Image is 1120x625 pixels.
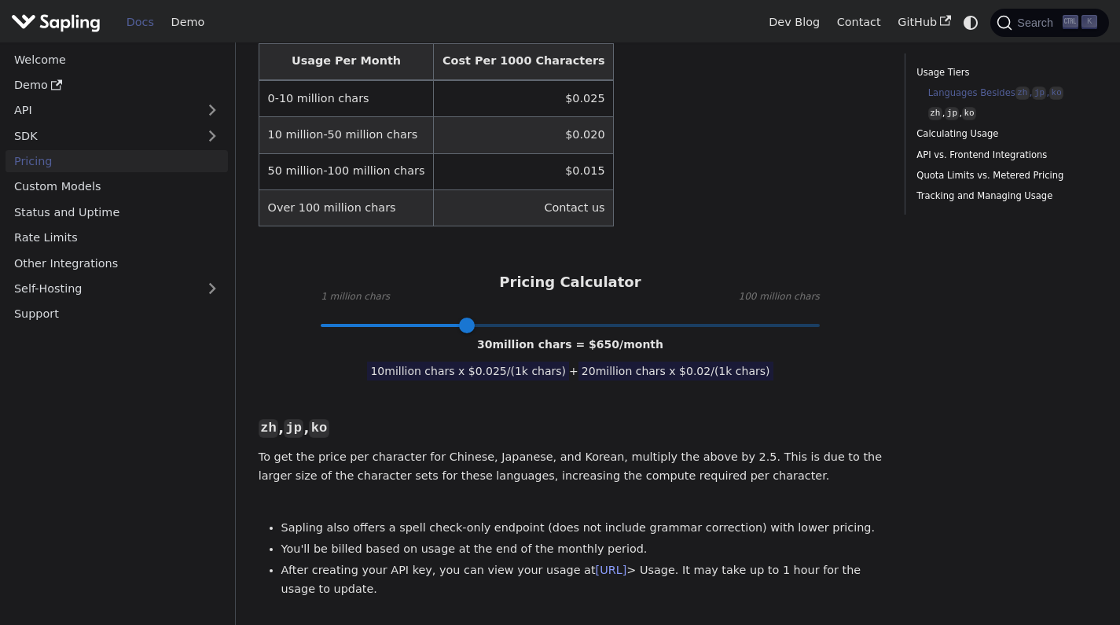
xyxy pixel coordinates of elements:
th: Usage Per Month [259,43,433,80]
td: 50 million-100 million chars [259,153,433,189]
td: Over 100 million chars [259,190,433,226]
a: SDK [6,124,196,147]
a: GitHub [889,10,959,35]
a: Self-Hosting [6,278,228,300]
span: 30 million chars = $ 650 /month [477,338,663,351]
code: zh [1015,86,1030,100]
a: Demo [163,10,213,35]
td: $0.020 [434,117,614,153]
td: $0.025 [434,80,614,117]
span: 20 million chars x $ 0.02 /(1k chars) [578,362,773,381]
th: Cost Per 1000 Characters [434,43,614,80]
a: Other Integrations [6,252,228,274]
code: ko [309,419,329,438]
td: Contact us [434,190,614,226]
img: Sapling.ai [11,11,101,34]
li: After creating your API key, you can view your usage at > Usage. It may take up to 1 hour for the... [281,561,883,599]
a: Rate Limits [6,226,228,249]
a: Languages Besideszh,jp,ko [928,86,1086,101]
h3: , , [259,419,882,437]
span: + [569,365,578,377]
code: jp [945,107,959,120]
button: Expand sidebar category 'API' [196,99,228,122]
td: 10 million-50 million chars [259,117,433,153]
code: jp [1032,86,1046,100]
a: Sapling.ai [11,11,106,34]
a: Quota Limits vs. Metered Pricing [916,168,1092,183]
code: zh [928,107,942,120]
td: $0.015 [434,153,614,189]
a: Contact [828,10,890,35]
a: Demo [6,74,228,97]
a: Tracking and Managing Usage [916,189,1092,204]
a: Pricing [6,150,228,173]
a: [URL] [596,564,627,576]
kbd: K [1081,15,1097,29]
a: Dev Blog [760,10,828,35]
span: 10 million chars x $ 0.025 /(1k chars) [367,362,569,381]
a: Custom Models [6,175,228,198]
button: Expand sidebar category 'SDK' [196,124,228,147]
a: API vs. Frontend Integrations [916,148,1092,163]
td: 0-10 million chars [259,80,433,117]
a: Support [6,303,228,325]
li: Sapling also offers a spell check-only endpoint (does not include grammar correction) with lower ... [281,519,883,538]
a: Welcome [6,48,228,71]
span: 1 million chars [321,289,390,305]
span: 100 million chars [739,289,820,305]
code: ko [962,107,976,120]
h3: Pricing Calculator [499,274,641,292]
span: Search [1012,17,1063,29]
a: zh,jp,ko [928,106,1086,121]
a: Status and Uptime [6,200,228,223]
a: API [6,99,196,122]
button: Switch between dark and light mode (currently system mode) [960,11,982,34]
p: To get the price per character for Chinese, Japanese, and Korean, multiply the above by 2.5. This... [259,448,882,486]
code: zh [259,419,278,438]
a: Usage Tiers [916,65,1092,80]
code: ko [1049,86,1063,100]
code: jp [284,419,303,438]
a: Docs [118,10,163,35]
a: Calculating Usage [916,127,1092,142]
button: Search (Ctrl+K) [990,9,1108,37]
li: You'll be billed based on usage at the end of the monthly period. [281,540,883,559]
